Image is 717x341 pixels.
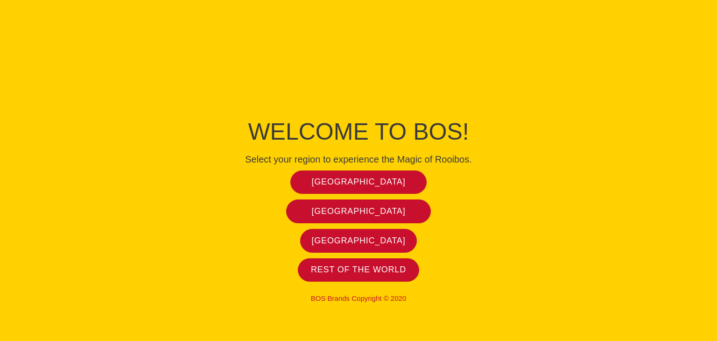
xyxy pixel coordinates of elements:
[311,264,406,275] span: Rest of the world
[286,199,431,223] a: [GEOGRAPHIC_DATA]
[148,294,569,303] p: BOS Brands Copyright © 2020
[298,258,419,282] a: Rest of the world
[148,154,569,165] h4: Select your region to experience the Magic of Rooibos.
[312,206,406,217] span: [GEOGRAPHIC_DATA]
[323,35,394,105] img: Bos Brands
[148,115,569,148] h1: Welcome to BOS!
[312,235,406,246] span: [GEOGRAPHIC_DATA]
[290,170,427,194] a: [GEOGRAPHIC_DATA]
[312,177,406,187] span: [GEOGRAPHIC_DATA]
[300,229,417,253] a: [GEOGRAPHIC_DATA]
